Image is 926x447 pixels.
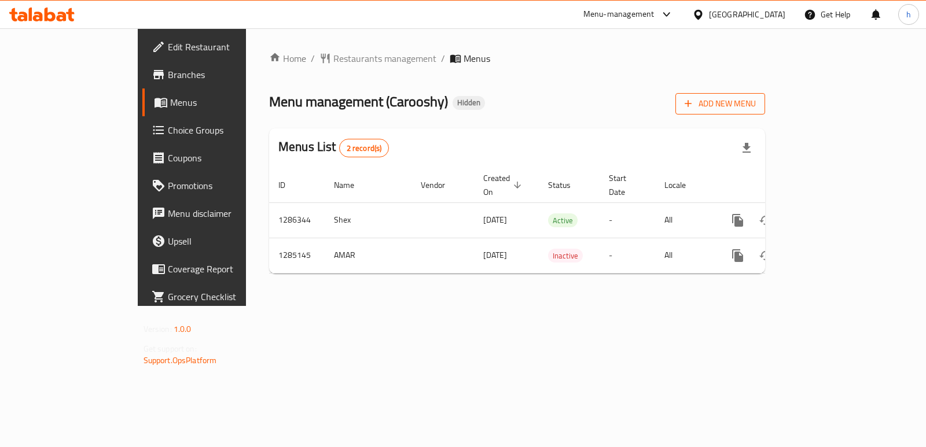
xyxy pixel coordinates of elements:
[269,202,325,238] td: 1286344
[421,178,460,192] span: Vendor
[441,51,445,65] li: /
[319,51,436,65] a: Restaurants management
[752,242,780,269] button: Change Status
[142,200,292,227] a: Menu disclaimer
[144,353,217,368] a: Support.OpsPlatform
[609,171,641,199] span: Start Date
[334,178,369,192] span: Name
[325,238,411,273] td: AMAR
[144,322,172,337] span: Version:
[715,168,844,203] th: Actions
[168,68,283,82] span: Branches
[483,212,507,227] span: [DATE]
[144,341,197,356] span: Get support on:
[339,139,389,157] div: Total records count
[548,214,578,227] span: Active
[168,234,283,248] span: Upsell
[483,247,507,263] span: [DATE]
[664,178,701,192] span: Locale
[600,202,655,238] td: -
[278,178,300,192] span: ID
[675,93,765,114] button: Add New Menu
[733,134,760,162] div: Export file
[142,255,292,283] a: Coverage Report
[548,249,583,263] span: Inactive
[752,206,780,234] button: Change Status
[142,227,292,255] a: Upsell
[142,33,292,61] a: Edit Restaurant
[168,151,283,165] span: Coupons
[311,51,315,65] li: /
[453,98,485,108] span: Hidden
[269,51,765,65] nav: breadcrumb
[142,283,292,311] a: Grocery Checklist
[168,262,283,276] span: Coverage Report
[174,322,192,337] span: 1.0.0
[142,144,292,172] a: Coupons
[168,179,283,193] span: Promotions
[170,95,283,109] span: Menus
[142,61,292,88] a: Branches
[583,8,655,21] div: Menu-management
[168,123,283,137] span: Choice Groups
[600,238,655,273] td: -
[269,168,844,274] table: enhanced table
[548,178,586,192] span: Status
[142,116,292,144] a: Choice Groups
[724,242,752,269] button: more
[168,40,283,54] span: Edit Restaurant
[483,171,525,199] span: Created On
[453,96,485,110] div: Hidden
[269,238,325,273] td: 1285145
[142,172,292,200] a: Promotions
[142,88,292,116] a: Menus
[724,206,752,234] button: more
[709,8,785,21] div: [GEOGRAPHIC_DATA]
[655,238,715,273] td: All
[655,202,715,238] td: All
[168,206,283,220] span: Menu disclaimer
[464,51,490,65] span: Menus
[685,97,756,111] span: Add New Menu
[340,143,389,154] span: 2 record(s)
[906,8,911,21] span: h
[278,138,389,157] h2: Menus List
[325,202,411,238] td: Shex
[168,290,283,304] span: Grocery Checklist
[269,88,448,114] span: Menu management ( Carooshy )
[333,51,436,65] span: Restaurants management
